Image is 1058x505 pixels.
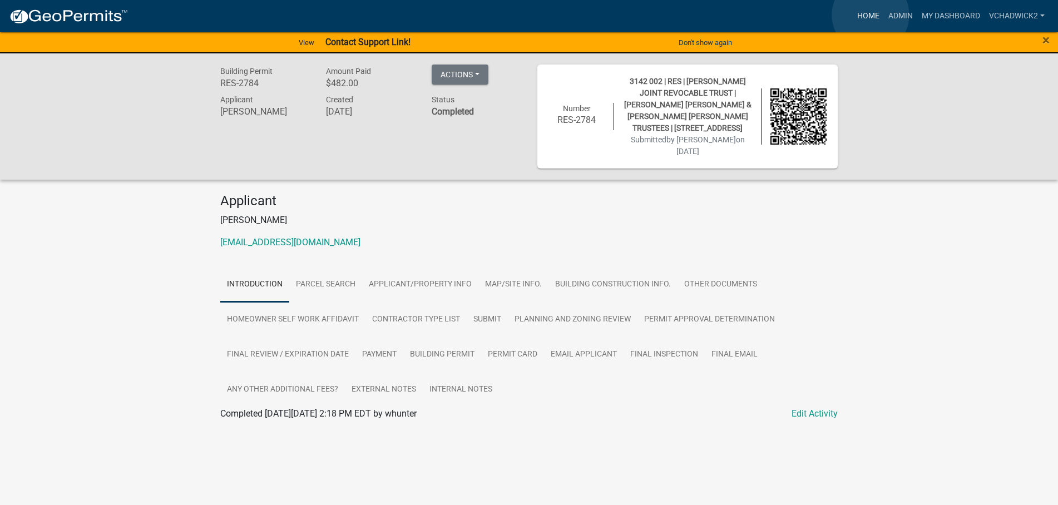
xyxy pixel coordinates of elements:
a: Email Applicant [544,337,624,373]
a: Permit Card [481,337,544,373]
strong: Completed [432,106,474,117]
a: My Dashboard [917,6,985,27]
a: Payment [355,337,403,373]
a: Applicant/Property Info [362,267,478,303]
a: Planning and Zoning Review [508,302,637,338]
span: by [PERSON_NAME] [666,135,736,144]
span: Status [432,95,454,104]
h6: [PERSON_NAME] [220,106,309,117]
a: Parcel search [289,267,362,303]
span: Completed [DATE][DATE] 2:18 PM EDT by whunter [220,408,417,419]
a: Building Construction Info. [548,267,678,303]
a: Introduction [220,267,289,303]
img: QR code [770,88,827,145]
a: Other Documents [678,267,764,303]
h6: $482.00 [326,78,415,88]
a: Map/Site Info. [478,267,548,303]
span: × [1042,32,1050,48]
a: Homeowner Self Work Affidavit [220,302,365,338]
a: Submit [467,302,508,338]
a: Admin [884,6,917,27]
button: Close [1042,33,1050,47]
span: Amount Paid [326,67,371,76]
a: Permit Approval Determination [637,302,782,338]
button: Actions [432,65,488,85]
h6: RES-2784 [220,78,309,88]
span: Submitted on [DATE] [631,135,745,156]
a: VChadwick2 [985,6,1049,27]
h6: [DATE] [326,106,415,117]
span: Building Permit [220,67,273,76]
span: Created [326,95,353,104]
a: Building Permit [403,337,481,373]
p: [PERSON_NAME] [220,214,838,227]
button: Don't show again [674,33,736,52]
a: Any other Additional Fees? [220,372,345,408]
a: Final Review / Expiration Date [220,337,355,373]
a: Final Email [705,337,764,373]
strong: Contact Support Link! [325,37,411,47]
a: Contractor Type List [365,302,467,338]
h6: RES-2784 [548,115,605,125]
span: Number [563,104,591,113]
span: Applicant [220,95,253,104]
span: 3142 002 | RES | [PERSON_NAME] JOINT REVOCABLE TRUST | [PERSON_NAME] [PERSON_NAME] & [PERSON_NAME... [624,77,752,132]
a: Edit Activity [792,407,838,420]
a: View [294,33,319,52]
a: Final Inspection [624,337,705,373]
a: Home [853,6,884,27]
a: Internal Notes [423,372,499,408]
a: [EMAIL_ADDRESS][DOMAIN_NAME] [220,237,360,247]
h4: Applicant [220,193,838,209]
a: External Notes [345,372,423,408]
